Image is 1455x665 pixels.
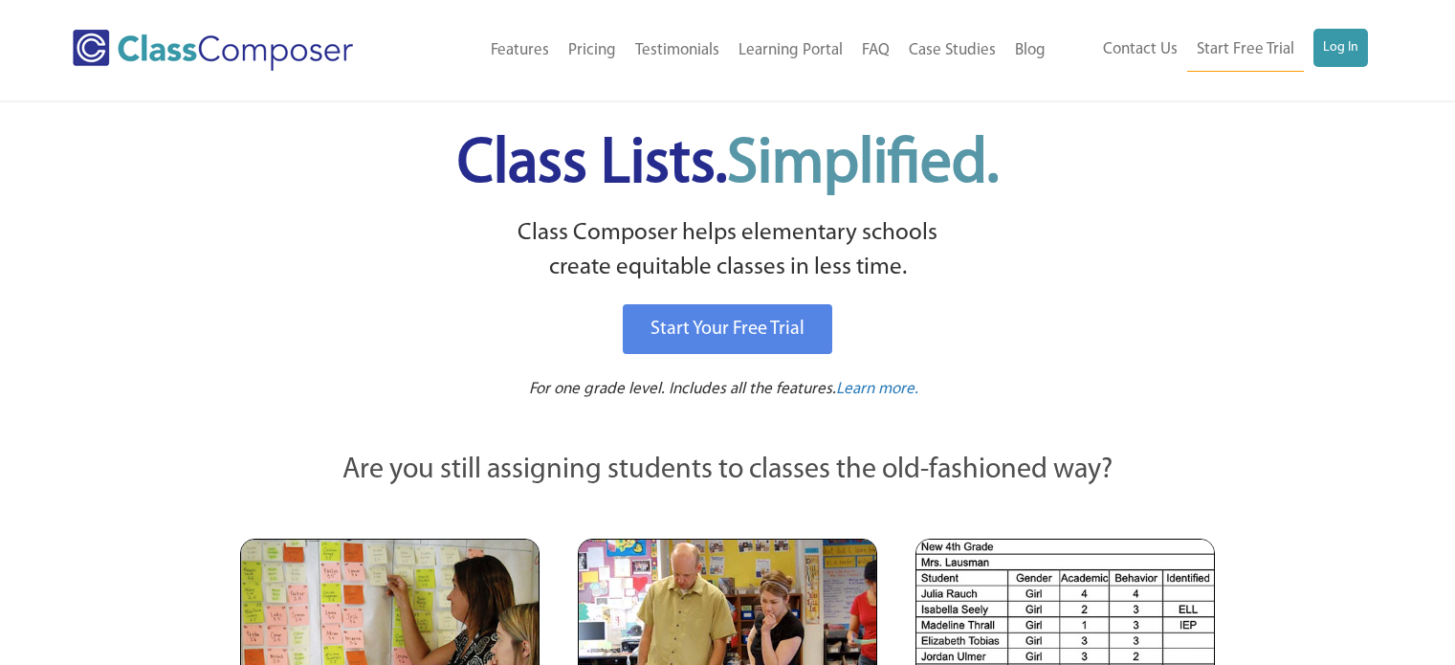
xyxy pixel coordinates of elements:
a: Features [481,30,559,72]
span: Learn more. [836,381,918,397]
img: Class Composer [73,30,353,71]
span: Simplified. [727,134,999,196]
nav: Header Menu [414,30,1054,72]
a: Start Your Free Trial [623,304,832,354]
a: Start Free Trial [1187,29,1304,72]
a: FAQ [852,30,899,72]
p: Class Composer helps elementary schools create equitable classes in less time. [237,216,1219,286]
span: Class Lists. [457,134,999,196]
a: Pricing [559,30,626,72]
a: Contact Us [1093,29,1187,71]
a: Learning Portal [729,30,852,72]
a: Case Studies [899,30,1005,72]
p: Are you still assigning students to classes the old-fashioned way? [240,450,1216,492]
a: Learn more. [836,378,918,402]
span: For one grade level. Includes all the features. [529,381,836,397]
a: Testimonials [626,30,729,72]
a: Log In [1313,29,1368,67]
span: Start Your Free Trial [650,320,805,339]
nav: Header Menu [1055,29,1368,72]
a: Blog [1005,30,1055,72]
